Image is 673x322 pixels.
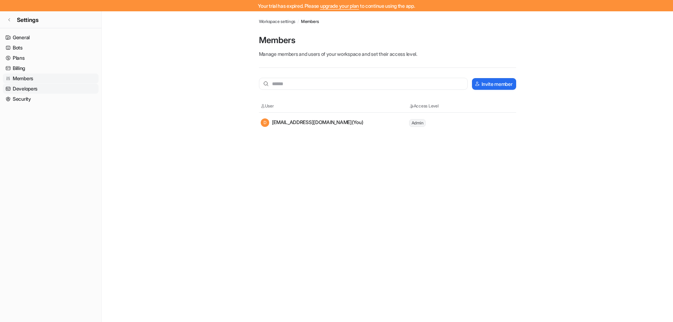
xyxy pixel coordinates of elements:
p: Members [259,35,516,46]
img: User [261,104,265,108]
span: / [297,18,299,25]
a: Workspace settings [259,18,296,25]
th: User [260,103,409,110]
span: Settings [17,16,39,24]
button: Invite member [472,78,516,90]
span: Admin [409,119,426,127]
img: Access Level [409,104,414,108]
span: D [261,118,269,127]
a: Plans [3,53,99,63]
a: Members [301,18,319,25]
th: Access Level [409,103,472,110]
a: upgrade your plan [320,3,359,9]
div: [EMAIL_ADDRESS][DOMAIN_NAME] (You) [261,118,364,127]
a: General [3,33,99,42]
a: Bots [3,43,99,53]
a: Developers [3,84,99,94]
p: Manage members and users of your workspace and set their access level. [259,50,516,58]
a: Billing [3,63,99,73]
a: Members [3,74,99,83]
a: Security [3,94,99,104]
